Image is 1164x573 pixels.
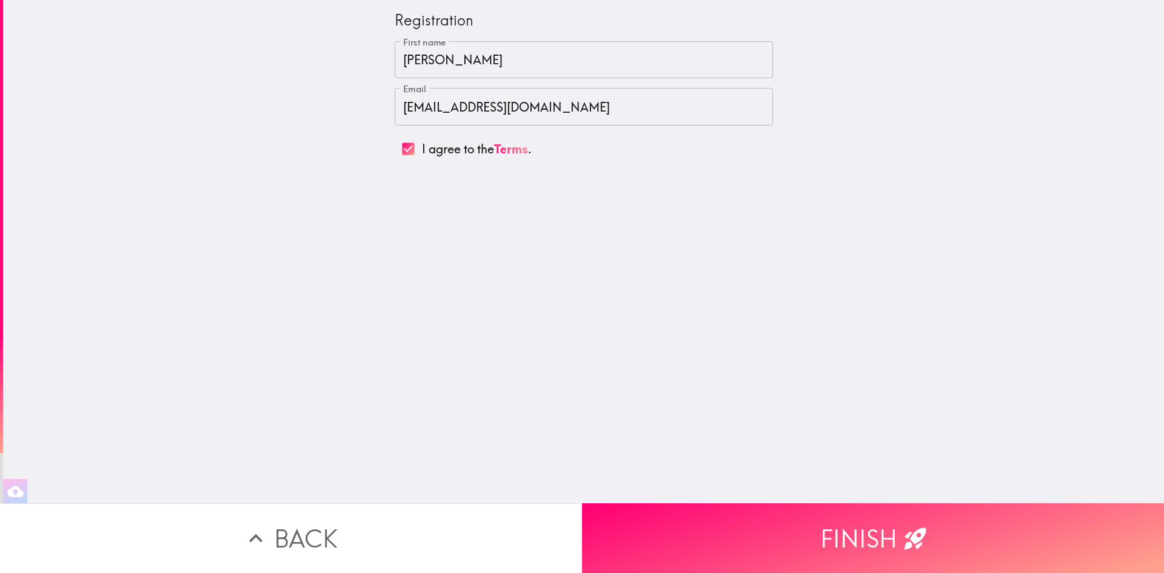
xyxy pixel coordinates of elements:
[403,82,426,96] label: Email
[582,503,1164,573] button: Finish
[395,10,773,31] div: Registration
[422,141,532,158] p: I agree to the .
[494,141,528,156] a: Terms
[403,36,446,49] label: First name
